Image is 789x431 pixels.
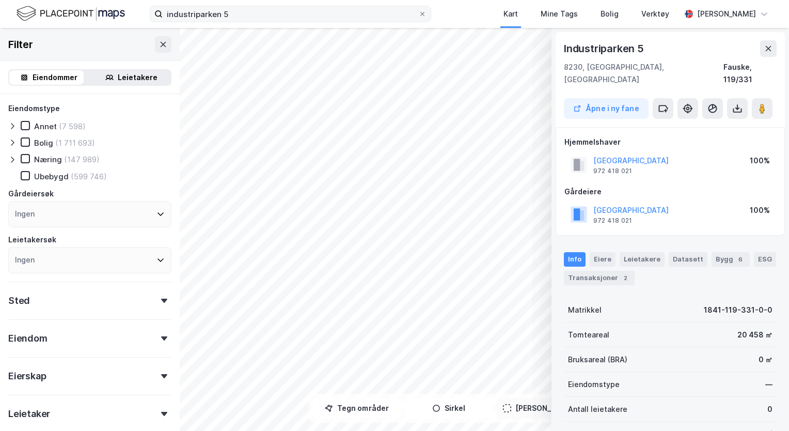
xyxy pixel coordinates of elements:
[313,398,401,419] button: Tegn områder
[8,188,54,200] div: Gårdeiersøk
[163,6,418,22] input: Søk på adresse, matrikkel, gårdeiere, leietakere eller personer
[8,36,33,53] div: Filter
[71,172,107,181] div: (599 746)
[590,252,616,267] div: Eiere
[564,40,646,57] div: Industriparken 5
[34,155,62,164] div: Næring
[765,378,772,391] div: —
[697,8,756,20] div: [PERSON_NAME]
[735,254,746,265] div: 6
[34,138,53,148] div: Bolig
[723,61,777,86] div: Fauske, 119/331
[15,208,35,220] div: Ingen
[8,370,46,382] div: Eierskap
[541,8,578,20] div: Mine Tags
[568,304,602,316] div: Matrikkel
[754,252,776,267] div: ESG
[620,273,630,283] div: 2
[712,252,750,267] div: Bygg
[8,332,48,345] div: Eiendom
[601,8,619,20] div: Bolig
[34,172,69,181] div: Ubebygd
[34,121,57,131] div: Annet
[503,8,518,20] div: Kart
[515,402,625,414] div: [PERSON_NAME] til kartutsnitt
[8,408,50,420] div: Leietaker
[33,71,77,84] div: Eiendommer
[118,71,157,84] div: Leietakere
[750,155,770,167] div: 100%
[568,378,620,391] div: Eiendomstype
[568,329,609,341] div: Tomteareal
[564,252,586,267] div: Info
[641,8,669,20] div: Verktøy
[564,136,776,148] div: Hjemmelshaver
[593,167,632,175] div: 972 418 021
[704,304,772,316] div: 1841-119-331-0-0
[750,204,770,217] div: 100%
[8,234,56,246] div: Leietakersøk
[737,329,772,341] div: 20 458 ㎡
[564,61,723,86] div: 8230, [GEOGRAPHIC_DATA], [GEOGRAPHIC_DATA]
[405,398,493,419] button: Sirkel
[593,217,632,225] div: 972 418 021
[564,271,635,285] div: Transaksjoner
[737,381,789,431] iframe: Chat Widget
[620,252,665,267] div: Leietakere
[64,155,100,164] div: (147 989)
[564,98,649,119] button: Åpne i ny fane
[669,252,707,267] div: Datasett
[15,254,35,266] div: Ingen
[564,186,776,198] div: Gårdeiere
[568,353,627,366] div: Bruksareal (BRA)
[568,403,627,415] div: Antall leietakere
[8,102,60,115] div: Eiendomstype
[59,121,86,131] div: (7 598)
[759,353,772,366] div: 0 ㎡
[8,295,30,307] div: Sted
[55,138,95,148] div: (1 711 693)
[737,381,789,431] div: Kontrollprogram for chat
[17,5,125,23] img: logo.f888ab2527a4732fd821a326f86c7f29.svg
